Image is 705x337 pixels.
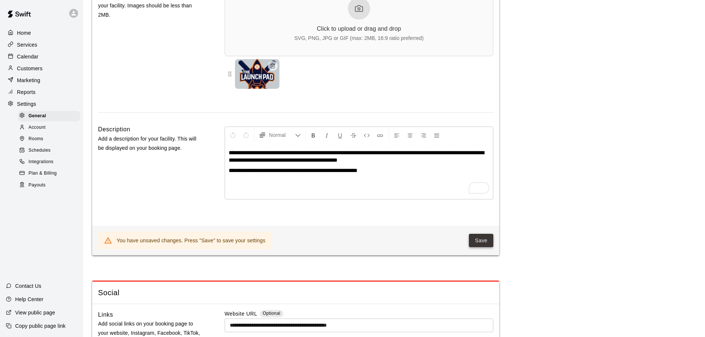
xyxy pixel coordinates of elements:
button: Insert Code [360,128,373,142]
span: Schedules [28,147,51,154]
a: Schedules [18,145,83,156]
a: Home [6,27,77,38]
p: Contact Us [15,282,41,290]
div: You have unsaved changes. Press "Save" to save your settings [117,234,265,247]
button: Formatting Options [256,128,304,142]
a: Reports [6,87,77,98]
a: Account [18,122,83,133]
p: Customers [17,65,43,72]
p: View public page [15,309,55,316]
a: Integrations [18,156,83,168]
h6: Links [98,310,113,320]
span: General [28,112,46,120]
div: Schedules [18,145,80,156]
span: Optional [263,311,281,316]
a: Marketing [6,75,77,86]
button: Left Align [390,128,403,142]
span: Integrations [28,158,54,166]
a: General [18,110,83,122]
button: Format Bold [307,128,320,142]
p: Home [17,29,31,37]
button: Format Strikethrough [347,128,360,142]
span: Payouts [28,182,46,189]
div: Click to upload or drag and drop [317,26,401,32]
button: Justify Align [430,128,443,142]
button: Center Align [404,128,416,142]
a: Payouts [18,179,83,191]
div: General [18,111,80,121]
p: Services [17,41,37,48]
button: Right Align [417,128,430,142]
span: Account [28,124,46,131]
a: Rooms [18,134,83,145]
div: Integrations [18,157,80,167]
button: Save [469,234,493,247]
a: Calendar [6,51,77,62]
label: Website URL [225,310,257,319]
a: Services [6,39,77,50]
p: Marketing [17,77,40,84]
span: Social [98,288,493,298]
p: Settings [17,100,36,108]
div: Plan & Billing [18,168,80,179]
button: Insert Link [374,128,386,142]
img: Banner 1 [235,59,279,89]
a: Plan & Billing [18,168,83,179]
button: Redo [240,128,252,142]
button: Format Italics [320,128,333,142]
span: Plan & Billing [28,170,57,177]
button: Undo [226,128,239,142]
div: Rooms [18,134,80,144]
p: Calendar [17,53,38,60]
div: SVG, PNG, JPG or GIF (max: 2MB, 16:9 ratio preferred) [294,35,423,41]
div: Account [18,122,80,133]
p: Copy public page link [15,322,66,330]
div: Payouts [18,180,80,191]
a: Customers [6,63,77,74]
span: Normal [269,131,295,139]
a: Settings [6,98,77,109]
h6: Description [98,125,130,134]
p: Add a description for your facility. This will be displayed on your booking page. [98,134,201,153]
p: Reports [17,88,36,96]
div: To enrich screen reader interactions, please activate Accessibility in Grammarly extension settings [225,144,493,199]
button: Format Underline [334,128,346,142]
p: Help Center [15,296,43,303]
span: Rooms [28,135,43,143]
